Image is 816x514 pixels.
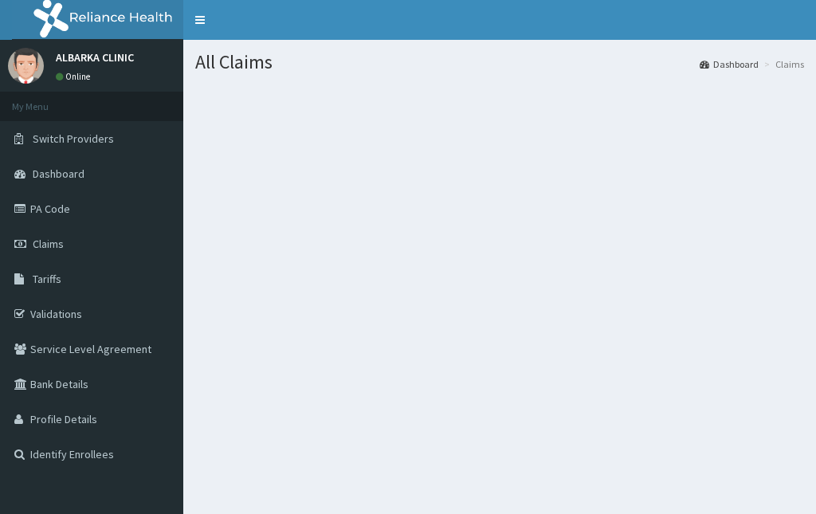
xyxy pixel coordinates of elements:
[700,57,759,71] a: Dashboard
[760,57,804,71] li: Claims
[56,71,94,82] a: Online
[33,237,64,251] span: Claims
[33,272,61,286] span: Tariffs
[33,131,114,146] span: Switch Providers
[195,52,804,73] h1: All Claims
[8,48,44,84] img: User Image
[33,167,84,181] span: Dashboard
[56,52,134,63] p: ALBARKA CLINIC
